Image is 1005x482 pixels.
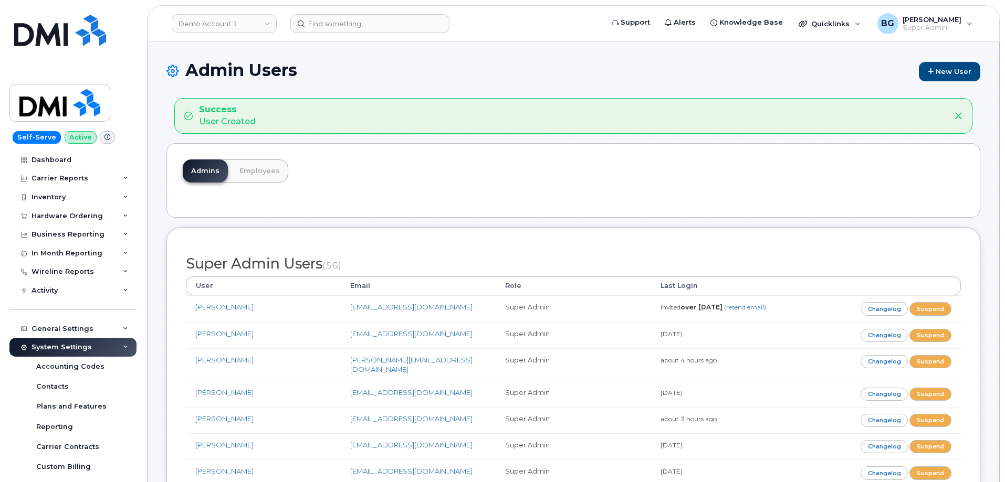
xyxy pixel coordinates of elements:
a: [PERSON_NAME] [195,414,254,423]
a: Employees [231,159,288,183]
a: Suspend [909,388,951,401]
div: User Created [199,104,256,128]
strong: Success [199,104,256,116]
strong: over [DATE] [681,303,723,311]
a: Changelog [861,302,908,315]
a: New User [919,62,980,81]
small: [DATE] [661,389,683,397]
a: Changelog [861,329,908,342]
a: [PERSON_NAME] [195,356,254,364]
a: Admins [183,159,228,183]
a: Changelog [861,388,908,401]
a: [PERSON_NAME] [195,467,254,475]
td: Super Admin [496,295,651,322]
a: [EMAIL_ADDRESS][DOMAIN_NAME] [350,388,473,397]
small: about 4 hours ago [661,356,717,364]
a: [EMAIL_ADDRESS][DOMAIN_NAME] [350,329,473,338]
th: User [186,276,341,295]
small: (56) [322,260,341,271]
td: Super Admin [496,433,651,459]
small: [DATE] [661,467,683,475]
a: Suspend [909,329,951,342]
a: Changelog [861,466,908,479]
small: invited [661,303,766,311]
a: Suspend [909,466,951,479]
h2: Super Admin Users [186,256,961,272]
a: Suspend [909,414,951,427]
small: about 3 hours ago [661,415,717,423]
th: Last Login [651,276,806,295]
td: Super Admin [496,407,651,433]
td: Super Admin [496,322,651,348]
a: [EMAIL_ADDRESS][DOMAIN_NAME] [350,467,473,475]
a: [PERSON_NAME] [195,329,254,338]
th: Role [496,276,651,295]
td: Super Admin [496,381,651,407]
a: [PERSON_NAME] [195,303,254,311]
small: [DATE] [661,330,683,338]
th: Email [341,276,496,295]
a: [EMAIL_ADDRESS][DOMAIN_NAME] [350,441,473,449]
td: Super Admin [496,348,651,381]
h1: Admin Users [166,61,980,81]
a: Changelog [861,355,908,368]
a: [PERSON_NAME] [195,441,254,449]
a: [PERSON_NAME][EMAIL_ADDRESS][DOMAIN_NAME] [350,356,473,374]
a: Suspend [909,440,951,453]
a: Changelog [861,414,908,427]
a: Changelog [861,440,908,453]
a: Suspend [909,302,951,315]
a: [EMAIL_ADDRESS][DOMAIN_NAME] [350,303,473,311]
a: (resend email) [724,303,766,311]
small: [DATE] [661,441,683,449]
a: Suspend [909,355,951,368]
a: [EMAIL_ADDRESS][DOMAIN_NAME] [350,414,473,423]
a: [PERSON_NAME] [195,388,254,397]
